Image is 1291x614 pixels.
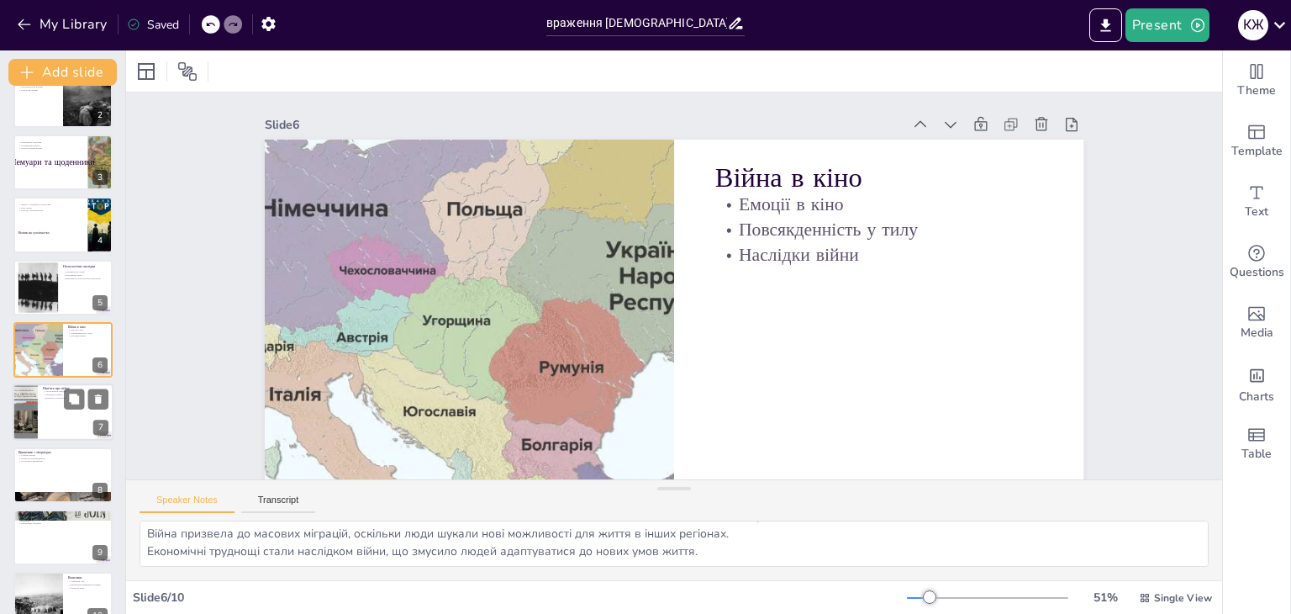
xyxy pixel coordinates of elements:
div: Slide 6 / 10 [133,590,907,606]
div: Get real-time input from your audience [1223,232,1290,293]
p: Емоції в кіно [715,191,1043,216]
span: Template [1231,142,1283,161]
span: Theme [1237,82,1276,100]
div: 8 [13,447,113,503]
p: Висновки [68,574,108,580]
p: Психологічні наслідки [63,263,108,268]
div: Add a table [1223,414,1290,474]
p: Інструмент вираження [18,459,108,463]
span: Media [1241,324,1273,342]
p: Емоції в кіно [68,328,108,331]
div: 51 % [1085,590,1125,606]
p: Молодь і волонтерство [18,209,83,213]
button: Add slide [8,59,117,86]
div: https://cdn.sendsteps.com/images/logo/sendsteps_logo_white.pnghttps://cdn.sendsteps.com/images/lo... [13,384,113,442]
div: Add images, graphics, shapes or video [1223,293,1290,353]
p: Вплив на суспільство [18,230,83,236]
p: Війна в кіно [68,325,108,330]
p: Важливість мемуарів [18,140,83,144]
p: Наслідки війни [68,335,108,338]
div: К Ж [1238,10,1268,40]
span: Single View [1154,591,1212,605]
p: Важливість психологічної допомоги [63,277,108,280]
span: Text [1245,203,1268,221]
div: 7 [93,421,108,436]
div: 5 [92,295,108,310]
p: Передача пам'яті [43,394,108,397]
button: Transcript [241,495,316,513]
p: Значні зміни [18,516,108,519]
p: Пам'ять про війну [43,386,108,391]
span: Position [177,61,198,82]
div: https://cdn.sendsteps.com/images/logo/sendsteps_logo_white.pnghttps://cdn.sendsteps.com/images/lo... [13,197,113,252]
input: Insert title [546,11,727,35]
p: Вплив на повсякденність [18,457,108,460]
div: Saved [127,17,179,33]
p: Актуальність пам'яті [43,390,108,394]
p: Поширеність травм [63,270,108,273]
p: Враження з літератури [18,449,108,454]
button: К Ж [1238,8,1268,42]
button: Delete Slide [88,389,108,410]
p: Соціальні зміни [18,512,108,517]
div: 8 [92,483,108,498]
button: Speaker Notes [140,495,234,513]
div: Add charts and graphs [1223,353,1290,414]
div: Add ready made slides [1223,111,1290,172]
p: Повсякденність у тилу [715,217,1043,242]
div: Layout [133,58,160,85]
button: Duplicate Slide [64,389,84,410]
div: 3 [92,170,108,185]
p: Емоційний тягар [63,273,108,277]
p: Наслідки війни [715,242,1043,267]
p: Повсякденне життя [18,144,83,147]
div: 9 [13,510,113,565]
p: Важливість вивчення наслідків [68,583,108,586]
div: 2 [13,71,113,127]
div: https://cdn.sendsteps.com/images/logo/sendsteps_logo_white.pnghttps://cdn.sendsteps.com/images/lo... [13,322,113,378]
div: https://cdn.sendsteps.com/images/logo/sendsteps_logo_white.pnghttps://cdn.sendsteps.com/images/lo... [13,260,113,315]
p: Вплив на сучасність [43,397,108,400]
p: Глибокі емоції [18,453,108,457]
div: 6 [92,357,108,373]
p: Роль жінок [18,206,83,209]
span: Charts [1239,388,1274,406]
div: https://cdn.sendsteps.com/images/logo/sendsteps_logo_white.pnghttps://cdn.sendsteps.com/images/lo... [13,135,113,190]
p: Глибокий слід [68,580,108,583]
button: Export to PowerPoint [1089,8,1122,42]
div: Slide 6 [265,117,902,133]
button: Present [1125,8,1209,42]
p: Документальні фільми [18,85,58,88]
p: Цінність миру [68,585,108,589]
span: Table [1241,445,1272,463]
button: My Library [13,11,114,38]
textarea: Фільми, що зображують війну, допомагають глядачам зрозуміти емоції людей, які залишилися вдома, і... [140,521,1209,567]
p: Психологічний вплив [18,147,83,151]
p: Зміни у соціальних структурах [18,204,83,207]
div: Change the overall theme [1223,50,1290,111]
p: Економічні труднощі [18,522,108,526]
div: 4 [92,233,108,248]
div: Add text boxes [1223,172,1290,232]
p: Культурні прояви [18,88,58,92]
span: Questions [1230,263,1284,282]
p: Міграції [18,519,108,522]
p: Війна в кіно [715,159,1043,197]
div: 2 [92,108,108,123]
p: Мемуари та щоденники [9,156,171,168]
p: Повсякденність у тилу [68,331,108,335]
div: 9 [92,545,108,560]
